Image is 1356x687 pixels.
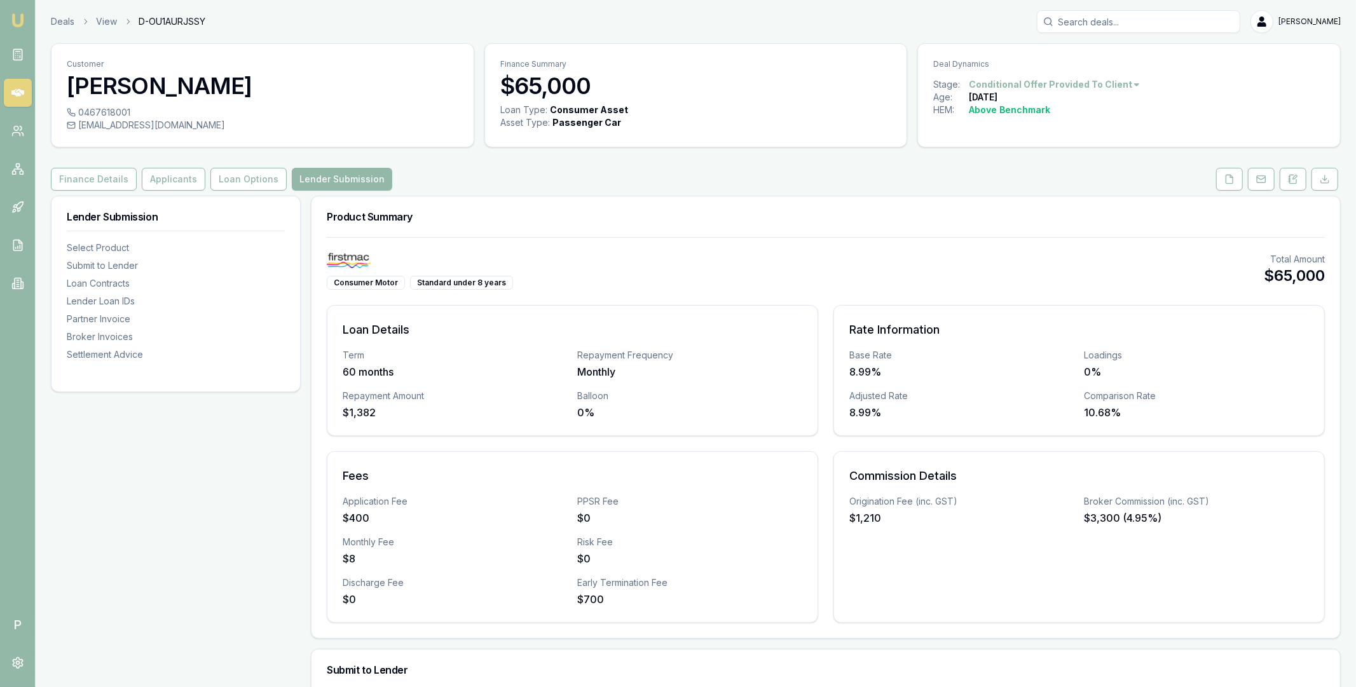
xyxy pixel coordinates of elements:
[1085,349,1310,362] div: Loadings
[933,78,969,91] div: Stage:
[1085,364,1310,379] div: 0%
[343,510,568,526] div: $400
[969,91,997,104] div: [DATE]
[51,15,74,28] a: Deals
[51,15,205,28] nav: breadcrumb
[51,168,139,191] a: Finance Details
[933,59,1325,69] p: Deal Dynamics
[1037,10,1240,33] input: Search deals
[51,168,137,191] button: Finance Details
[500,59,892,69] p: Finance Summary
[578,536,803,548] div: Risk Fee
[849,364,1074,379] div: 8.99%
[500,104,547,116] div: Loan Type:
[67,73,458,99] h3: [PERSON_NAME]
[933,91,969,104] div: Age:
[500,73,892,99] h3: $65,000
[292,168,392,191] button: Lender Submission
[327,665,1325,675] h3: Submit to Lender
[1085,495,1310,508] div: Broker Commission (inc. GST)
[410,276,513,290] div: Standard under 8 years
[96,15,117,28] a: View
[142,168,205,191] button: Applicants
[933,104,969,116] div: HEM:
[1264,266,1325,286] div: $65,000
[578,405,803,420] div: 0%
[67,106,458,119] div: 0467618001
[343,349,568,362] div: Term
[849,467,1309,485] h3: Commission Details
[67,212,285,222] h3: Lender Submission
[969,78,1141,91] button: Conditional Offer Provided To Client
[139,15,205,28] span: D-OU1AURJSSY
[849,390,1074,402] div: Adjusted Rate
[1085,510,1310,526] div: $3,300 (4.95%)
[500,116,550,129] div: Asset Type :
[67,348,285,361] div: Settlement Advice
[969,104,1050,116] div: Above Benchmark
[67,330,285,343] div: Broker Invoices
[578,390,803,402] div: Balloon
[1264,253,1325,266] div: Total Amount
[578,510,803,526] div: $0
[1278,17,1341,27] span: [PERSON_NAME]
[343,495,568,508] div: Application Fee
[343,321,802,339] h3: Loan Details
[1085,405,1310,420] div: 10.68%
[343,390,568,402] div: Repayment Amount
[289,168,395,191] a: Lender Submission
[578,592,803,607] div: $700
[1085,390,1310,402] div: Comparison Rate
[343,405,568,420] div: $1,382
[849,510,1074,526] div: $1,210
[849,321,1309,339] h3: Rate Information
[139,168,208,191] a: Applicants
[327,253,371,268] img: Firstmac
[849,405,1074,420] div: 8.99%
[578,551,803,566] div: $0
[10,13,25,28] img: emu-icon-u.png
[327,276,405,290] div: Consumer Motor
[327,212,1325,222] h3: Product Summary
[4,611,32,639] span: P
[67,241,285,254] div: Select Product
[849,349,1074,362] div: Base Rate
[67,59,458,69] p: Customer
[67,259,285,272] div: Submit to Lender
[343,536,568,548] div: Monthly Fee
[67,313,285,325] div: Partner Invoice
[343,576,568,589] div: Discharge Fee
[578,495,803,508] div: PPSR Fee
[343,592,568,607] div: $0
[67,295,285,308] div: Lender Loan IDs
[343,364,568,379] div: 60 months
[343,467,802,485] h3: Fees
[67,277,285,290] div: Loan Contracts
[210,168,287,191] button: Loan Options
[208,168,289,191] a: Loan Options
[578,349,803,362] div: Repayment Frequency
[578,576,803,589] div: Early Termination Fee
[343,551,568,566] div: $8
[578,364,803,379] div: Monthly
[849,495,1074,508] div: Origination Fee (inc. GST)
[67,119,458,132] div: [EMAIL_ADDRESS][DOMAIN_NAME]
[550,104,628,116] div: Consumer Asset
[552,116,621,129] div: Passenger Car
